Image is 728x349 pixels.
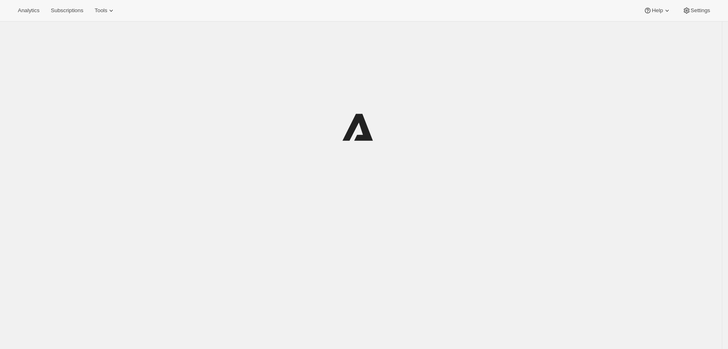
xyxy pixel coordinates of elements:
[46,5,88,16] button: Subscriptions
[13,5,44,16] button: Analytics
[678,5,715,16] button: Settings
[639,5,676,16] button: Help
[90,5,120,16] button: Tools
[652,7,663,14] span: Help
[691,7,710,14] span: Settings
[51,7,83,14] span: Subscriptions
[95,7,107,14] span: Tools
[18,7,39,14] span: Analytics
